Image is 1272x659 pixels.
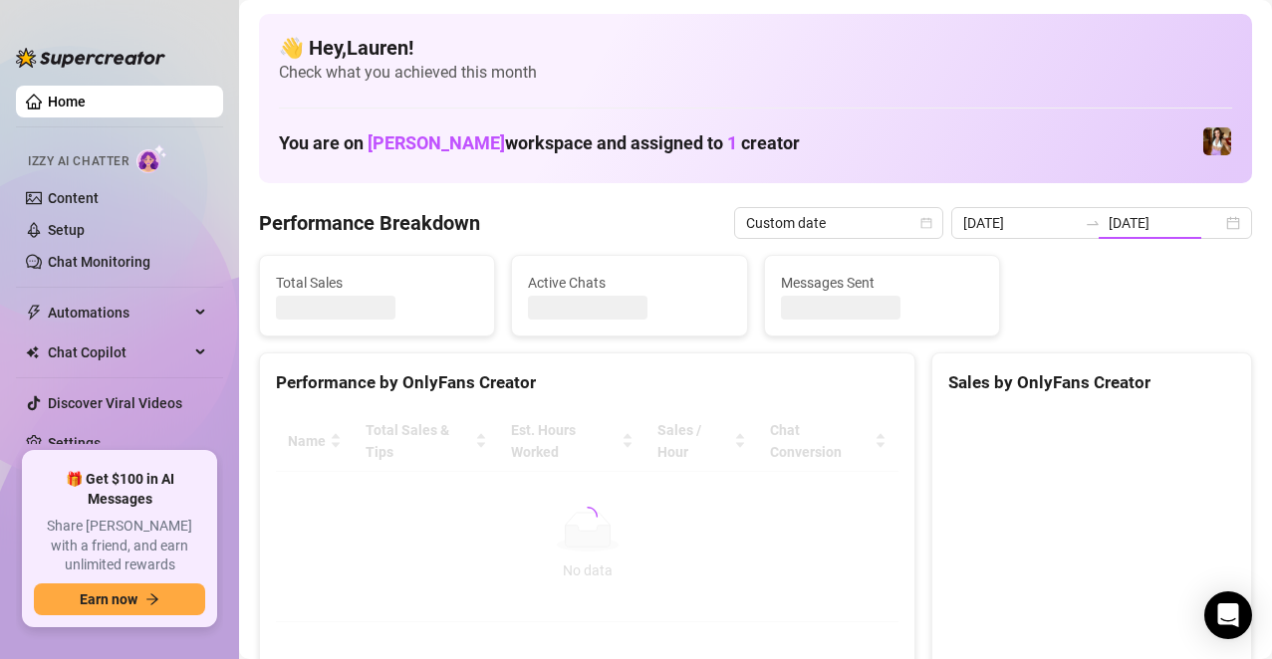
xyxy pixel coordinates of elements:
span: Chat Copilot [48,336,189,368]
a: Home [48,94,86,110]
span: loading [578,507,598,527]
span: Messages Sent [781,272,983,294]
span: swap-right [1085,215,1101,231]
span: 🎁 Get $100 in AI Messages [34,470,205,509]
a: Setup [48,222,85,238]
span: [PERSON_NAME] [368,132,505,153]
span: 1 [727,132,737,153]
button: Earn nowarrow-right [34,583,205,615]
span: Total Sales [276,272,478,294]
a: Settings [48,435,101,451]
span: arrow-right [145,592,159,606]
span: Custom date [746,208,931,238]
span: Check what you achieved this month [279,62,1232,84]
img: Elena [1203,127,1231,155]
span: Automations [48,297,189,329]
span: to [1085,215,1101,231]
img: Chat Copilot [26,345,39,359]
span: Active Chats [528,272,730,294]
div: Sales by OnlyFans Creator [948,369,1235,396]
h4: Performance Breakdown [259,209,480,237]
div: Performance by OnlyFans Creator [276,369,898,396]
span: Share [PERSON_NAME] with a friend, and earn unlimited rewards [34,517,205,575]
input: Start date [963,212,1077,234]
img: AI Chatter [136,144,167,173]
a: Chat Monitoring [48,254,150,270]
h1: You are on workspace and assigned to creator [279,132,800,154]
h4: 👋 Hey, Lauren ! [279,34,1232,62]
img: logo-BBDzfeDw.svg [16,48,165,68]
span: calendar [920,217,932,229]
span: thunderbolt [26,305,42,321]
a: Content [48,190,99,206]
span: Izzy AI Chatter [28,152,128,171]
span: Earn now [80,591,137,607]
a: Discover Viral Videos [48,395,182,411]
input: End date [1109,212,1222,234]
div: Open Intercom Messenger [1204,591,1252,639]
